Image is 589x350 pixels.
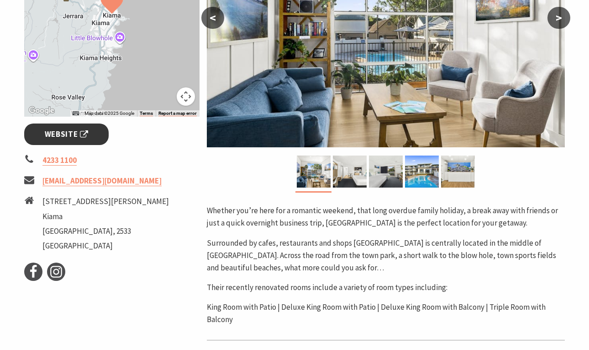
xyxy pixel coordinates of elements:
p: Their recently renovated rooms include a variety of room types including: [207,281,565,294]
span: Map data ©2025 Google [84,111,134,116]
button: < [201,7,224,29]
p: Whether you’re here for a romantic weekend, that long overdue family holiday, a break away with f... [207,205,565,229]
li: Kiama [42,210,169,223]
a: [EMAIL_ADDRESS][DOMAIN_NAME] [42,176,162,186]
a: Open this area in Google Maps (opens a new window) [26,105,57,117]
a: Website [24,124,109,145]
a: Terms [140,111,153,116]
button: Map camera controls [177,87,195,106]
img: King Room [333,156,367,188]
img: Pool [405,156,439,188]
p: King Room with Patio | Deluxe King Room with Patio | Deluxe King Room with Balcony | Triple Room ... [207,301,565,326]
li: [GEOGRAPHIC_DATA], 2533 [42,225,169,237]
img: Reception Desk [441,156,475,188]
img: Google [26,105,57,117]
p: Surrounded by cafes, restaurants and shops [GEOGRAPHIC_DATA] is centrally located in the middle o... [207,237,565,275]
button: Keyboard shortcuts [73,110,79,117]
img: Reception [297,156,331,188]
a: Report a map error [158,111,197,116]
button: > [547,7,570,29]
span: Website [45,128,89,140]
img: Queen & Single [369,156,403,188]
li: [STREET_ADDRESS][PERSON_NAME] [42,195,169,208]
li: [GEOGRAPHIC_DATA] [42,240,169,252]
a: 4233 1100 [42,155,77,166]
